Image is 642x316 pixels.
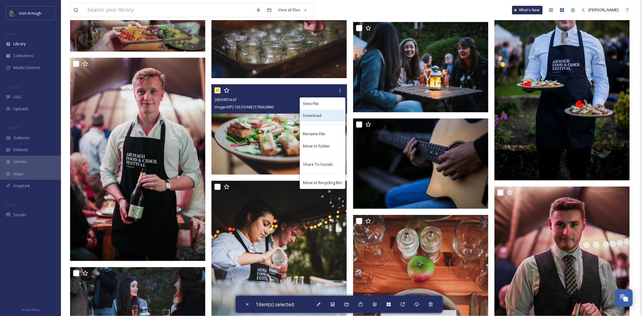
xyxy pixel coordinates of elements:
img: 265A9626.tif [353,22,488,112]
img: THE-FIRST-PLACE-VISIT-ARMAGH.COM-BLACK.jpg [10,10,16,16]
span: Maps [13,171,23,177]
a: Privacy Policy [22,306,39,313]
span: 1 item(s) selected. [256,301,295,308]
img: 265A9657.tif [353,118,488,209]
span: Embeds [13,147,28,153]
span: Library [13,41,26,47]
span: Galleries [13,135,30,141]
span: WIDGETS [6,125,20,130]
a: View all files [275,4,310,16]
span: 265A9554.tif [215,97,236,102]
a: What's New [512,6,543,14]
span: SOCIALS [6,202,18,207]
span: Stories [13,159,27,165]
span: SnapLink [13,183,30,189]
input: Search your library [84,3,253,17]
span: COLLECT [6,85,19,89]
span: Socials [13,212,26,218]
span: [PERSON_NAME] [589,7,619,13]
span: Download [303,113,322,118]
span: Visit Armagh [19,10,41,16]
button: Open Chat [615,289,633,307]
a: [PERSON_NAME] [579,4,622,16]
span: UGC [13,94,22,100]
span: Uploads [13,106,29,112]
span: View File [303,101,319,107]
img: 265A9554.tif [211,84,347,175]
span: image/tiff | 126.59 MB | 5760 x 3840 [215,104,274,110]
span: Move to Recycling Bin [303,180,342,186]
span: Collections [13,53,34,59]
span: Rename File [303,131,325,137]
span: MEDIA [6,31,17,36]
span: Move to Folder [303,143,330,149]
span: Privacy Policy [22,308,39,312]
img: 265A9702.tif [70,58,205,261]
span: Media Centres [13,65,40,71]
span: Share To Socials [303,162,333,167]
